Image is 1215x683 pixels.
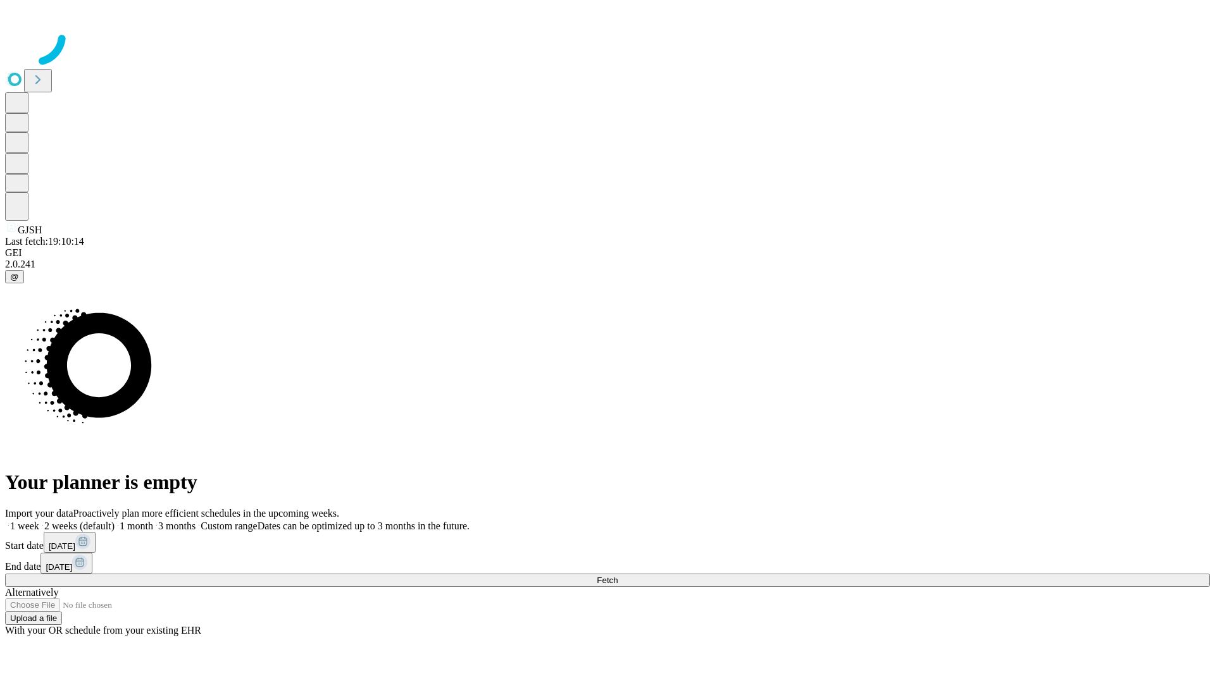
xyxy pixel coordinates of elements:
[5,471,1210,494] h1: Your planner is empty
[5,247,1210,259] div: GEI
[158,520,196,531] span: 3 months
[597,575,618,585] span: Fetch
[46,562,72,572] span: [DATE]
[10,272,19,281] span: @
[49,541,75,551] span: [DATE]
[201,520,257,531] span: Custom range
[120,520,153,531] span: 1 month
[40,553,92,574] button: [DATE]
[73,508,339,519] span: Proactively plan more efficient schedules in the upcoming weeks.
[5,553,1210,574] div: End date
[5,259,1210,270] div: 2.0.241
[5,236,84,247] span: Last fetch: 19:10:14
[18,225,42,235] span: GJSH
[5,625,201,636] span: With your OR schedule from your existing EHR
[5,574,1210,587] button: Fetch
[5,508,73,519] span: Import your data
[5,612,62,625] button: Upload a file
[5,270,24,283] button: @
[5,532,1210,553] div: Start date
[258,520,470,531] span: Dates can be optimized up to 3 months in the future.
[44,532,96,553] button: [DATE]
[44,520,115,531] span: 2 weeks (default)
[5,587,58,598] span: Alternatively
[10,520,39,531] span: 1 week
